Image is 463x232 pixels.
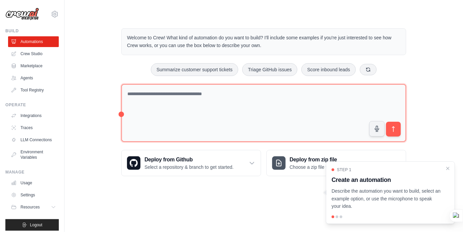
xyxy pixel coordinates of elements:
a: Agents [8,73,59,83]
iframe: Chat Widget [429,200,463,232]
a: Marketplace [8,61,59,71]
div: Manage [5,169,59,175]
div: Operate [5,102,59,108]
button: Triage GitHub issues [242,63,297,76]
h3: Deploy from Github [144,156,234,164]
p: Welcome to Crew! What kind of automation do you want to build? I'll include some examples if you'... [127,34,401,49]
button: Logout [5,219,59,231]
a: Settings [8,190,59,200]
p: Describe the automation you want to build, select an example option, or use the microphone to spe... [332,187,441,210]
a: Tool Registry [8,85,59,95]
h3: Deploy from zip file [290,156,346,164]
button: Close walkthrough [445,166,451,171]
button: Resources [8,202,59,212]
button: Score inbound leads [301,63,356,76]
a: Environment Variables [8,147,59,163]
a: Automations [8,36,59,47]
p: Choose a zip file to upload. [290,164,346,170]
a: Usage [8,178,59,188]
span: Resources [20,204,40,210]
a: Traces [8,122,59,133]
button: Summarize customer support tickets [151,63,238,76]
a: Integrations [8,110,59,121]
span: Logout [30,222,42,228]
p: Select a repository & branch to get started. [144,164,234,170]
span: Step 1 [337,167,351,172]
a: LLM Connections [8,134,59,145]
h3: Create an automation [332,175,441,185]
a: Crew Studio [8,48,59,59]
img: Logo [5,8,39,21]
div: Build [5,28,59,34]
